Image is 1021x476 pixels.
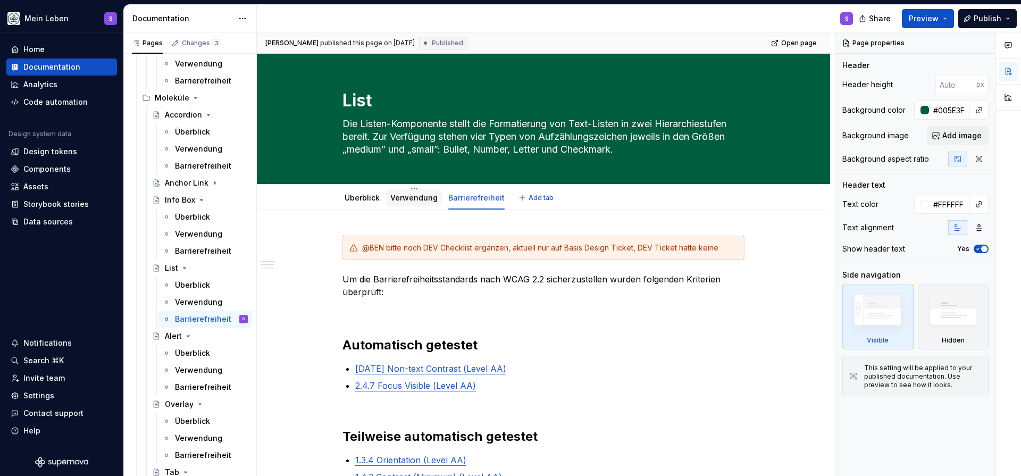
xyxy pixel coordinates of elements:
[165,195,195,205] div: Info Box
[158,294,252,311] a: Verwendung
[6,161,117,178] a: Components
[175,127,210,137] div: Überblick
[158,208,252,226] a: Überblick
[842,130,909,141] div: Background image
[23,199,89,210] div: Storybook stories
[7,12,20,25] img: df5db9ef-aba0-4771-bf51-9763b7497661.png
[175,212,210,222] div: Überblick
[148,106,252,123] a: Accordion
[165,399,194,410] div: Overlay
[182,39,221,47] div: Changes
[6,59,117,76] a: Documentation
[158,123,252,140] a: Überblick
[390,193,438,202] a: Verwendung
[869,13,891,24] span: Share
[23,97,88,107] div: Code automation
[768,36,822,51] a: Open page
[23,181,48,192] div: Assets
[958,9,1017,28] button: Publish
[355,380,476,391] a: 2.4.7 Focus Visible (Level AA)
[158,277,252,294] a: Überblick
[158,311,252,328] a: BarrierefreiheitS
[35,457,88,467] svg: Supernova Logo
[158,447,252,464] a: Barrierefreiheit
[942,130,982,141] span: Add image
[974,13,1001,24] span: Publish
[158,413,252,430] a: Überblick
[529,194,554,202] span: Add tab
[158,430,252,447] a: Verwendung
[842,79,893,90] div: Header height
[918,285,989,349] div: Hidden
[432,39,463,47] span: Published
[929,101,970,120] input: Auto
[165,110,202,120] div: Accordion
[175,280,210,290] div: Überblick
[842,285,914,349] div: Visible
[242,314,245,324] div: S
[212,39,221,47] span: 3
[867,336,889,345] div: Visible
[23,79,57,90] div: Analytics
[148,191,252,208] a: Info Box
[6,352,117,369] button: Search ⌘K
[148,260,252,277] a: List
[942,336,965,345] div: Hidden
[6,196,117,213] a: Storybook stories
[148,174,252,191] a: Anchor Link
[345,193,380,202] a: Überblick
[842,270,901,280] div: Side navigation
[265,39,319,47] span: [PERSON_NAME]
[845,14,849,23] div: S
[842,199,878,210] div: Text color
[864,364,982,389] div: This setting will be applied to your published documentation. Use preview to see how it looks.
[927,126,989,145] button: Add image
[976,80,984,89] p: px
[515,190,558,205] button: Add tab
[158,226,252,243] a: Verwendung
[6,387,117,404] a: Settings
[23,44,45,55] div: Home
[165,178,208,188] div: Anchor Link
[175,161,231,171] div: Barrierefreiheit
[175,348,210,358] div: Überblick
[175,416,210,427] div: Überblick
[132,39,163,47] div: Pages
[929,195,970,214] input: Auto
[109,14,113,23] div: S
[842,60,869,71] div: Header
[6,143,117,160] a: Design tokens
[902,9,954,28] button: Preview
[175,229,222,239] div: Verwendung
[175,365,222,375] div: Verwendung
[175,314,231,324] div: Barrierefreiheit
[158,362,252,379] a: Verwendung
[355,455,466,465] a: 1.3.4 Orientation (Level AA)
[158,72,252,89] a: Barrierefreiheit
[842,244,905,254] div: Show header text
[158,157,252,174] a: Barrierefreiheit
[448,193,505,202] a: Barrierefreiheit
[6,94,117,111] a: Code automation
[6,213,117,230] a: Data sources
[9,130,71,138] div: Design system data
[355,363,506,374] a: [DATE] Non-text Contrast (Level AA)
[444,186,509,208] div: Barrierefreiheit
[23,355,64,366] div: Search ⌘K
[342,429,538,444] strong: Teilweise automatisch getestet
[175,297,222,307] div: Verwendung
[342,337,478,353] strong: Automatisch getestet
[23,216,73,227] div: Data sources
[158,345,252,362] a: Überblick
[6,41,117,58] a: Home
[158,140,252,157] a: Verwendung
[23,164,71,174] div: Components
[6,422,117,439] button: Help
[158,379,252,396] a: Barrierefreiheit
[165,331,182,341] div: Alert
[175,59,222,69] div: Verwendung
[6,335,117,352] button: Notifications
[6,405,117,422] button: Contact support
[6,370,117,387] a: Invite team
